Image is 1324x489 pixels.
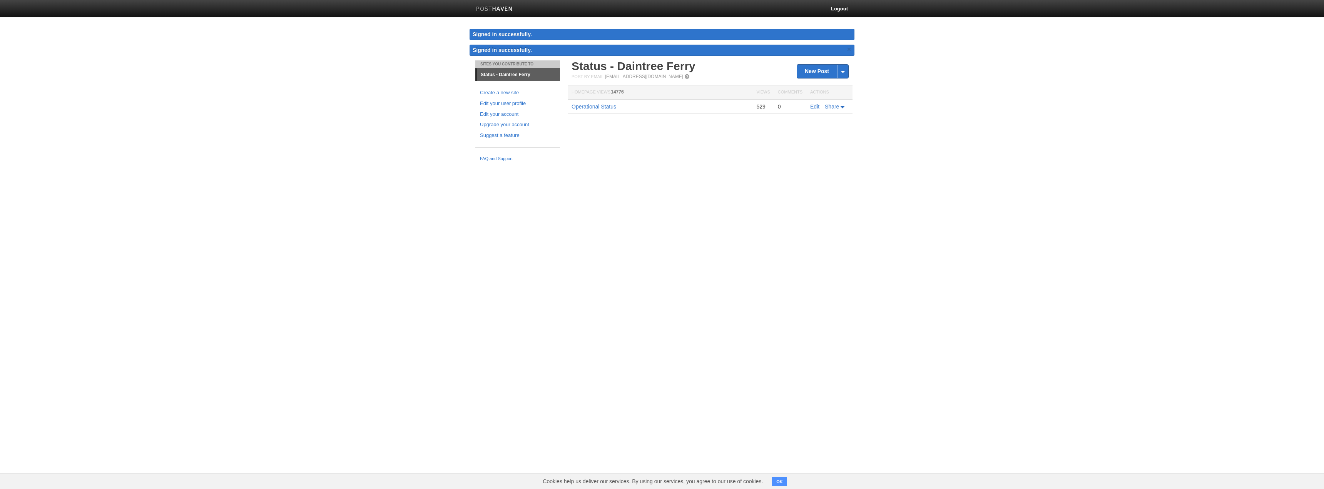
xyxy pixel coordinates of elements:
th: Views [752,85,774,100]
span: Cookies help us deliver our services. By using our services, you agree to our use of cookies. [535,474,771,489]
span: Post by Email [572,74,603,79]
a: Edit [810,103,819,110]
th: Comments [774,85,806,100]
a: Status - Daintree Ferry [477,68,560,81]
a: Status - Daintree Ferry [572,60,695,72]
a: FAQ and Support [480,155,555,162]
div: 529 [756,103,770,110]
a: × [846,45,853,54]
img: Posthaven-bar [476,7,513,12]
a: Create a new site [480,89,555,97]
span: 14776 [611,89,624,95]
button: OK [772,477,787,486]
th: Homepage Views [568,85,752,100]
div: Signed in successfully. [470,29,854,40]
th: Actions [806,85,853,100]
a: Edit your user profile [480,100,555,108]
span: Share [825,103,839,110]
a: Suggest a feature [480,132,555,140]
a: [EMAIL_ADDRESS][DOMAIN_NAME] [605,74,683,79]
li: Sites You Contribute To [475,60,560,68]
a: New Post [797,65,848,78]
a: Upgrade your account [480,121,555,129]
a: Edit your account [480,110,555,118]
div: 0 [778,103,802,110]
a: Operational Status [572,103,616,110]
span: Signed in successfully. [473,47,532,53]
